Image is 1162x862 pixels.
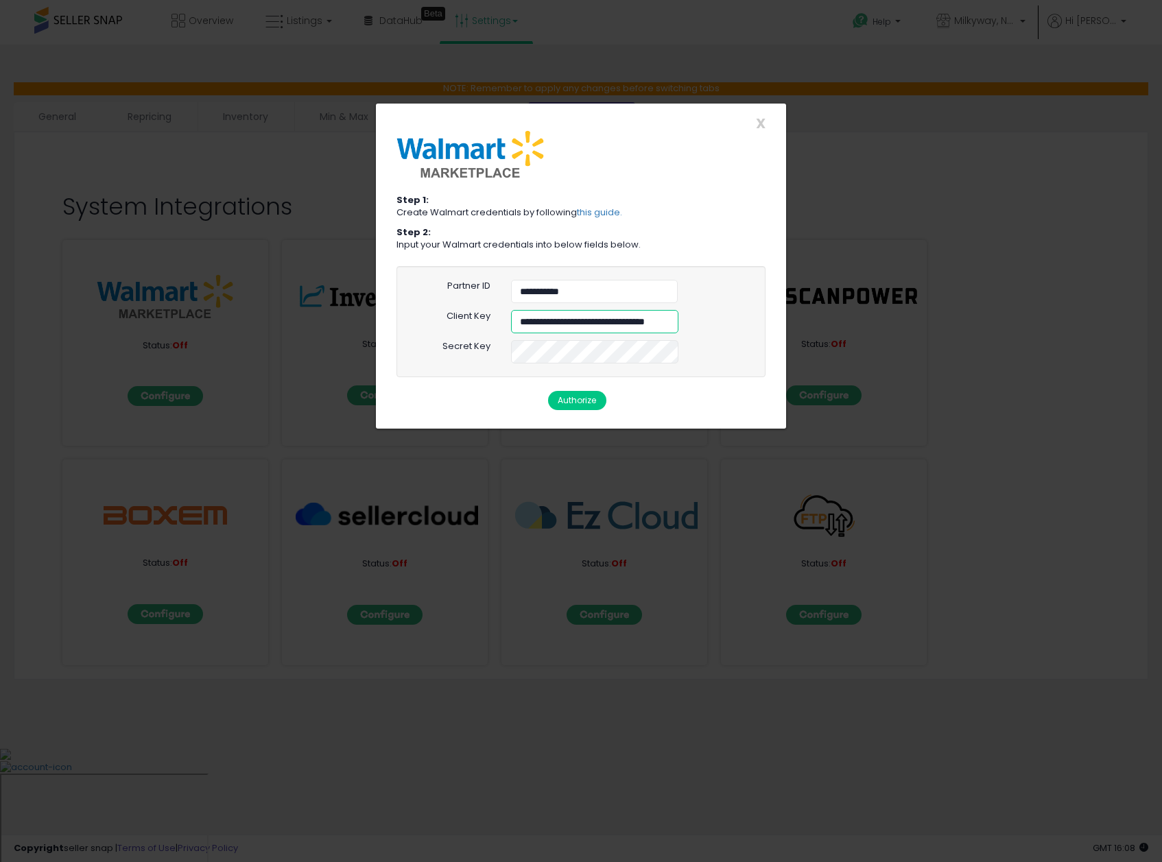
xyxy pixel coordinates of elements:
[447,310,490,323] label: Client Key
[577,206,622,219] a: this guide.
[396,226,431,239] strong: Step 2:
[548,391,606,410] button: Authorize
[396,239,766,252] p: Input your Walmart credentials into below fields below.
[396,130,545,178] img: Walmart Logo
[442,340,490,353] label: Secret Key
[396,193,429,206] strong: Step 1:
[447,280,490,293] label: Partner ID
[396,206,766,219] p: Create Walmart credentials by following
[756,114,766,133] span: X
